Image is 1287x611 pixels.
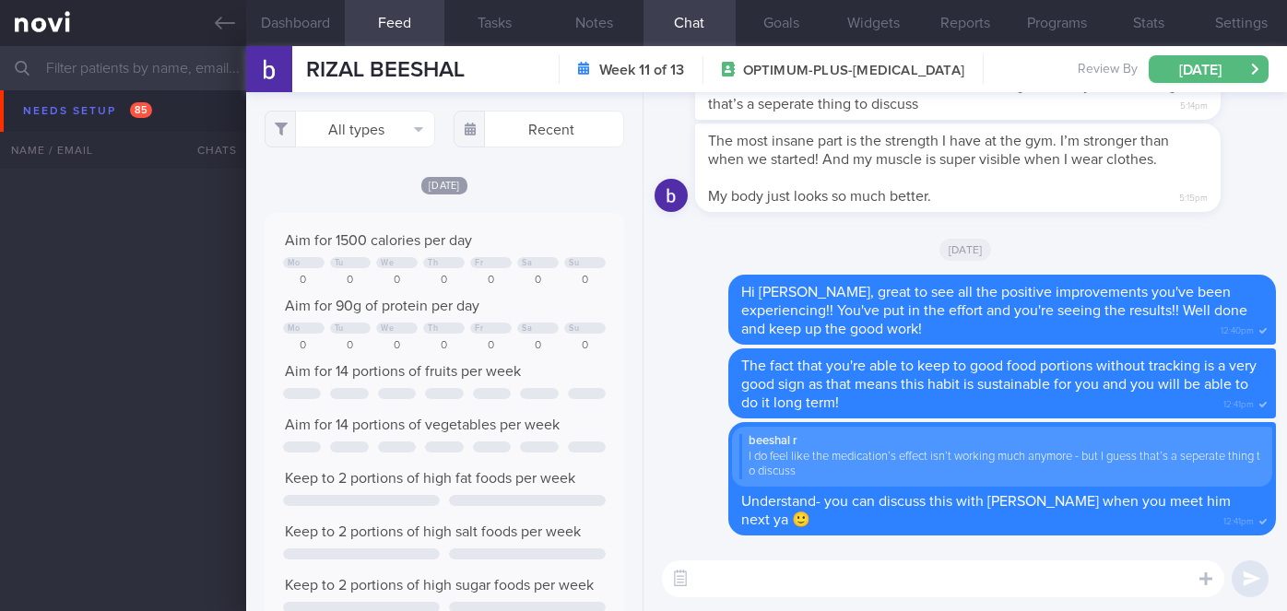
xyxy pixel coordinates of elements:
[335,323,344,334] div: Tu
[475,258,483,268] div: Fr
[1078,62,1138,78] span: Review By
[1149,55,1269,83] button: [DATE]
[376,339,418,353] div: 0
[1223,511,1254,528] span: 12:41pm
[739,434,1265,449] div: beeshal r
[283,274,325,288] div: 0
[288,258,301,268] div: Mo
[564,339,606,353] div: 0
[1223,394,1254,411] span: 12:41pm
[330,274,372,288] div: 0
[376,274,418,288] div: 0
[381,258,394,268] div: We
[335,258,344,268] div: Tu
[283,339,325,353] div: 0
[428,323,438,334] div: Th
[741,358,1257,410] span: The fact that you're able to keep to good food portions without tracking is a very good sign as t...
[517,339,559,353] div: 0
[564,274,606,288] div: 0
[1179,187,1208,205] span: 5:15pm
[475,323,483,334] div: Fr
[522,323,532,334] div: Sa
[708,134,1169,167] span: The most insane part is the strength I have at the gym. I’m stronger than when we started! And my...
[569,323,579,334] div: Su
[381,323,394,334] div: We
[741,494,1231,527] span: Understand- you can discuss this with [PERSON_NAME] when you meet him next ya 🙂
[330,339,372,353] div: 0
[1221,320,1254,337] span: 12:40pm
[285,364,521,379] span: Aim for 14 portions of fruits per week
[285,233,472,248] span: Aim for 1500 calories per day
[421,177,467,194] span: [DATE]
[423,274,465,288] div: 0
[265,111,435,147] button: All types
[741,285,1247,336] span: Hi [PERSON_NAME], great to see all the positive improvements you've been experiencing!! You've pu...
[285,578,594,593] span: Keep to 2 portions of high sugar foods per week
[569,258,579,268] div: Su
[522,258,532,268] div: Sa
[428,258,438,268] div: Th
[739,450,1265,480] div: I do feel like the medication’s effect isn’t working much anymore - but I guess that’s a seperate...
[285,299,479,313] span: Aim for 90g of protein per day
[708,189,931,204] span: My body just looks so much better.
[470,339,512,353] div: 0
[1180,95,1208,112] span: 5:14pm
[306,59,465,81] span: RIZAL BEESHAL
[743,62,964,80] span: OPTIMUM-PLUS-[MEDICAL_DATA]
[423,339,465,353] div: 0
[470,274,512,288] div: 0
[939,239,992,261] span: [DATE]
[285,417,560,432] span: Aim for 14 portions of vegetables per week
[288,323,301,334] div: Mo
[285,524,581,539] span: Keep to 2 portions of high salt foods per week
[285,471,575,486] span: Keep to 2 portions of high fat foods per week
[517,274,559,288] div: 0
[599,61,684,79] strong: Week 11 of 13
